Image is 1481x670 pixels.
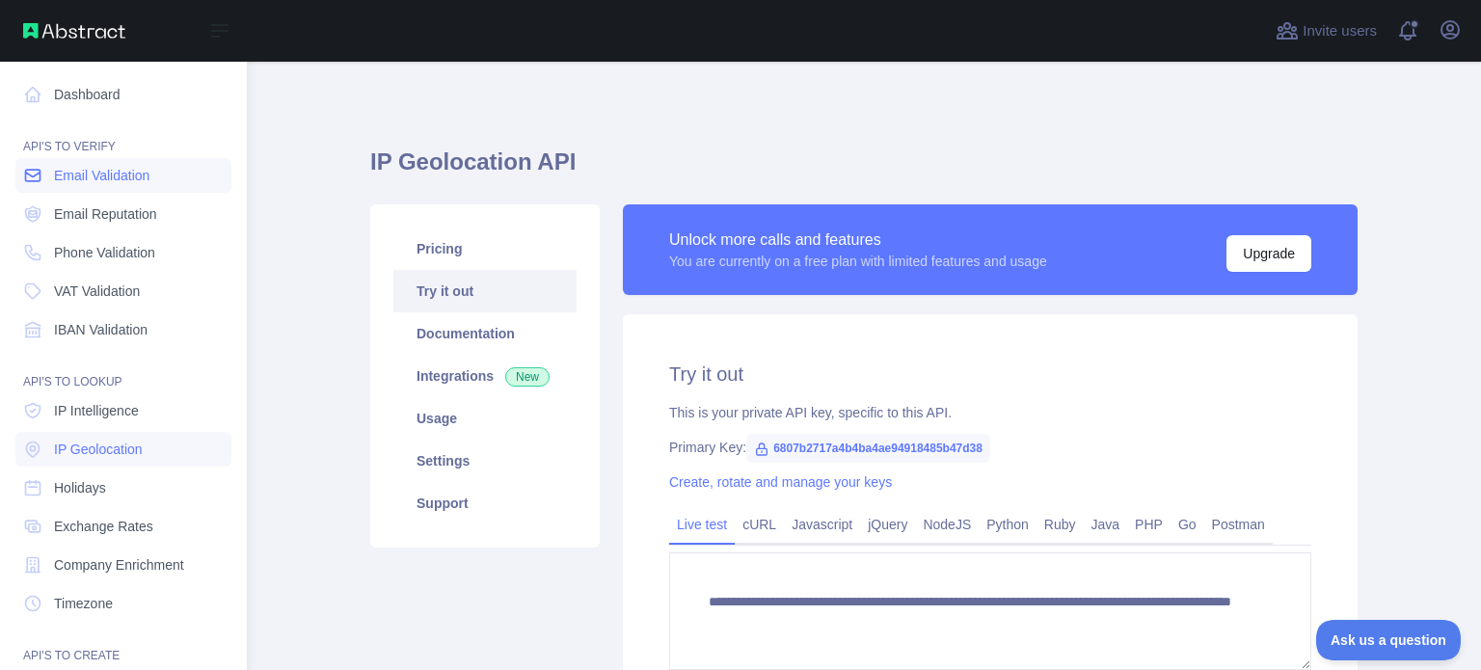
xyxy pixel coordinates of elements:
span: VAT Validation [54,281,140,301]
a: IBAN Validation [15,312,231,347]
h2: Try it out [669,361,1311,388]
a: Go [1171,509,1204,540]
span: Company Enrichment [54,555,184,575]
a: Try it out [393,270,577,312]
div: You are currently on a free plan with limited features and usage [669,252,1047,271]
a: Javascript [784,509,860,540]
a: Integrations New [393,355,577,397]
a: NodeJS [915,509,979,540]
span: 6807b2717a4b4ba4ae94918485b47d38 [746,434,990,463]
a: Create, rotate and manage your keys [669,474,892,490]
span: New [505,367,550,387]
a: Java [1084,509,1128,540]
a: Company Enrichment [15,548,231,582]
span: Email Validation [54,166,149,185]
a: Ruby [1037,509,1084,540]
span: Timezone [54,594,113,613]
a: Timezone [15,586,231,621]
a: Holidays [15,470,231,505]
div: API'S TO VERIFY [15,116,231,154]
div: This is your private API key, specific to this API. [669,403,1311,422]
a: VAT Validation [15,274,231,308]
button: Upgrade [1226,235,1311,272]
a: PHP [1127,509,1171,540]
iframe: Toggle Customer Support [1316,620,1462,660]
a: Email Reputation [15,197,231,231]
div: API'S TO CREATE [15,625,231,663]
a: Documentation [393,312,577,355]
div: Primary Key: [669,438,1311,457]
a: Phone Validation [15,235,231,270]
a: Python [979,509,1037,540]
a: Email Validation [15,158,231,193]
a: Live test [669,509,735,540]
a: Exchange Rates [15,509,231,544]
div: Unlock more calls and features [669,228,1047,252]
a: Pricing [393,228,577,270]
a: Support [393,482,577,524]
a: cURL [735,509,784,540]
span: IBAN Validation [54,320,148,339]
span: Phone Validation [54,243,155,262]
a: Postman [1204,509,1273,540]
h1: IP Geolocation API [370,147,1358,193]
a: IP Geolocation [15,432,231,467]
span: Invite users [1303,20,1377,42]
a: Usage [393,397,577,440]
a: Dashboard [15,77,231,112]
a: Settings [393,440,577,482]
button: Invite users [1272,15,1381,46]
span: IP Geolocation [54,440,143,459]
img: Abstract API [23,23,125,39]
a: jQuery [860,509,915,540]
span: Holidays [54,478,106,497]
a: IP Intelligence [15,393,231,428]
div: API'S TO LOOKUP [15,351,231,389]
span: Exchange Rates [54,517,153,536]
span: IP Intelligence [54,401,139,420]
span: Email Reputation [54,204,157,224]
